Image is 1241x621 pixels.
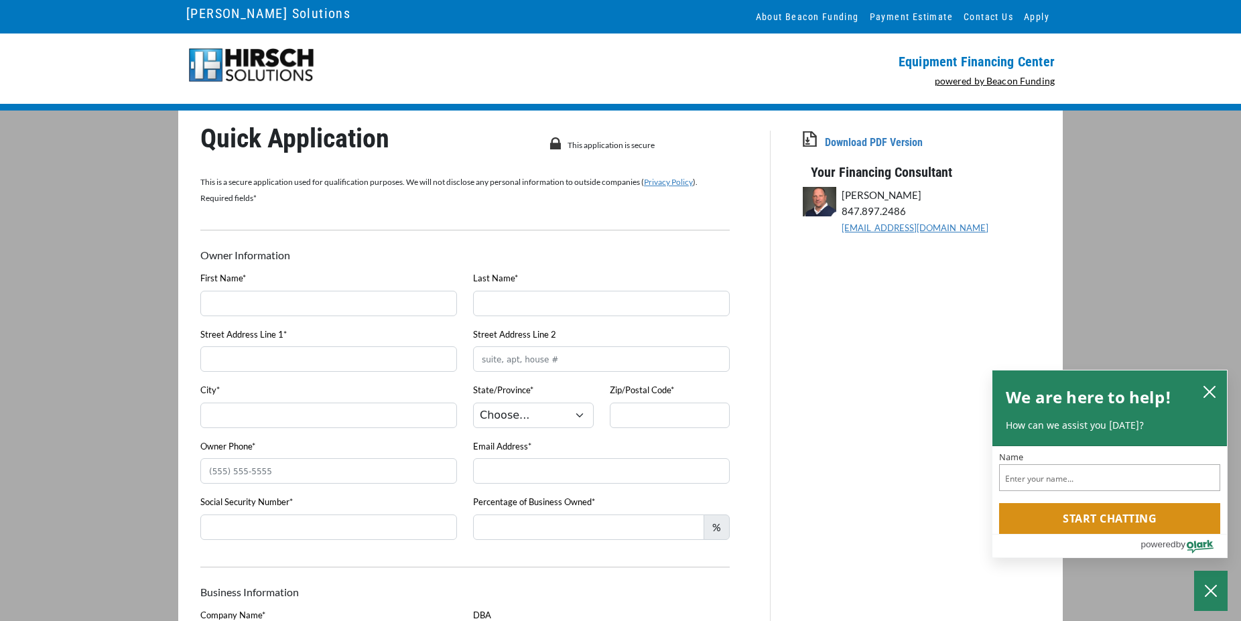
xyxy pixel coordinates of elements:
input: (555) 555-5555 [200,458,457,484]
img: JWesolowski.jpg [803,187,836,216]
p: Equipment Financing Center [629,54,1055,70]
label: Percentage of Business Owned* [473,496,595,509]
a: Powered by Olark [1140,535,1227,557]
img: app-download.png [803,131,817,147]
p: Business Information [200,584,730,600]
label: Street Address Line 1* [200,328,287,342]
label: Last Name* [473,272,518,285]
label: State/Province* [473,384,533,397]
span: by [1176,536,1185,553]
p: Your Financing Consultant [803,151,1071,180]
a: [PERSON_NAME] Solutions [186,2,350,25]
p: Owner Information [200,247,366,263]
label: Street Address Line 2 [473,328,556,342]
img: Hirsch-logo-55px.png [186,47,316,84]
span: % [704,514,730,540]
label: Email Address* [473,440,531,454]
label: Social Security Number* [200,496,293,509]
label: Zip/Postal Code* [610,384,674,397]
input: suite, apt, house # [473,346,730,372]
h2: We are here to help! [1006,384,1171,411]
a: Download PDF Version [825,136,923,149]
a: powered by Beacon Funding [935,75,1055,86]
button: Close Chatbox [1194,571,1228,611]
img: lock-icon.png [549,137,561,149]
p: [PERSON_NAME] [842,187,1040,203]
label: First Name* [200,272,246,285]
p: This application is secure [568,137,719,153]
p: 847.897.2486 [842,203,1040,219]
label: Name [999,453,1220,462]
p: This is a secure application used for qualification purposes. We will not disclose any personal i... [200,174,730,206]
a: [EMAIL_ADDRESS][DOMAIN_NAME] [842,222,988,233]
button: close chatbox [1199,382,1220,401]
button: Start chatting [999,503,1220,534]
div: olark chatbox [992,370,1228,559]
label: Owner Phone* [200,440,255,454]
span: powered [1140,536,1175,553]
p: Quick Application [200,131,503,147]
p: How can we assist you [DATE]? [1006,419,1214,432]
label: City* [200,384,220,397]
a: Privacy Policy [644,177,693,187]
input: Name [999,464,1220,491]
